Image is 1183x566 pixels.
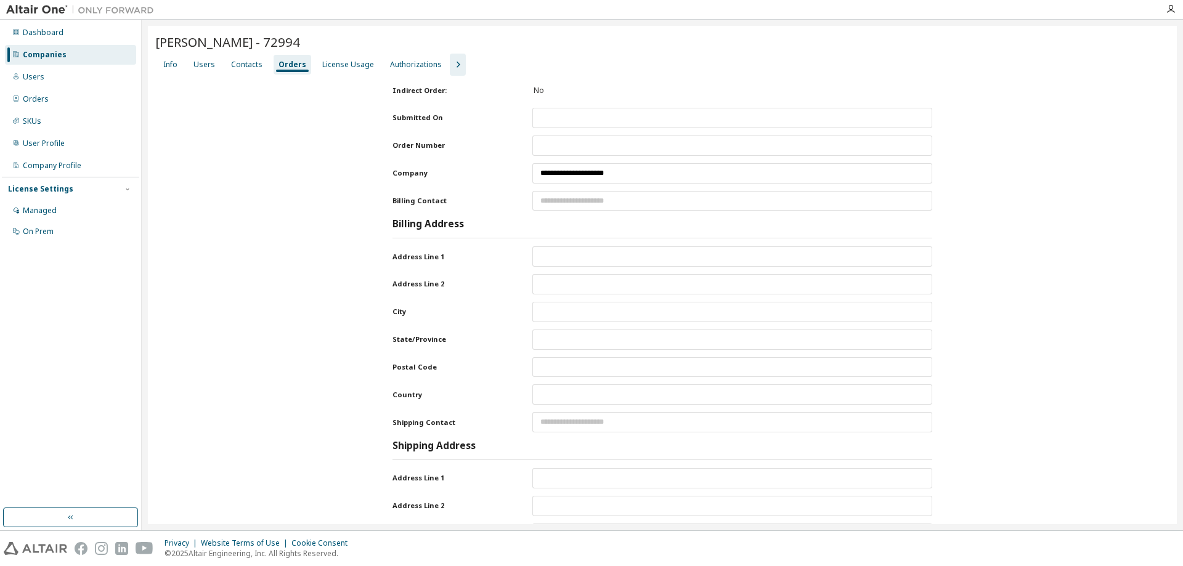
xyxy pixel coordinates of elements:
div: Orders [23,94,49,104]
div: Info [163,60,177,70]
img: instagram.svg [95,542,108,555]
div: Managed [23,206,57,216]
span: [PERSON_NAME] - 72994 [155,33,300,51]
label: Indirect Order: [392,86,510,95]
h3: Shipping Address [392,440,476,452]
div: Authorizations [390,60,442,70]
img: youtube.svg [136,542,153,555]
div: User Profile [23,139,65,148]
label: Order Number [392,140,512,150]
img: Altair One [6,4,160,16]
label: Company [392,168,512,178]
h3: Billing Address [392,218,464,230]
p: © 2025 Altair Engineering, Inc. All Rights Reserved. [165,548,355,559]
label: Shipping Contact [392,418,512,427]
img: altair_logo.svg [4,542,67,555]
div: On Prem [23,227,54,237]
img: facebook.svg [75,542,87,555]
div: Users [23,72,44,82]
label: State/Province [392,334,512,344]
label: Postal Code [392,362,512,372]
div: Orders [278,60,306,70]
div: SKUs [23,116,41,126]
div: Website Terms of Use [201,538,291,548]
label: City [392,307,512,317]
label: Address Line 2 [392,279,512,289]
div: Contacts [231,60,262,70]
div: Users [193,60,215,70]
label: Submitted On [392,113,512,123]
div: License Settings [8,184,73,194]
label: Billing Contact [392,196,512,206]
div: Companies [23,50,67,60]
div: Company Profile [23,161,81,171]
div: License Usage [322,60,374,70]
div: No [534,86,932,95]
label: Country [392,390,512,400]
label: Address Line 2 [392,501,512,511]
div: Cookie Consent [291,538,355,548]
label: Address Line 1 [392,252,512,262]
div: Privacy [165,538,201,548]
label: Address Line 1 [392,473,512,483]
img: linkedin.svg [115,542,128,555]
div: Dashboard [23,28,63,38]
